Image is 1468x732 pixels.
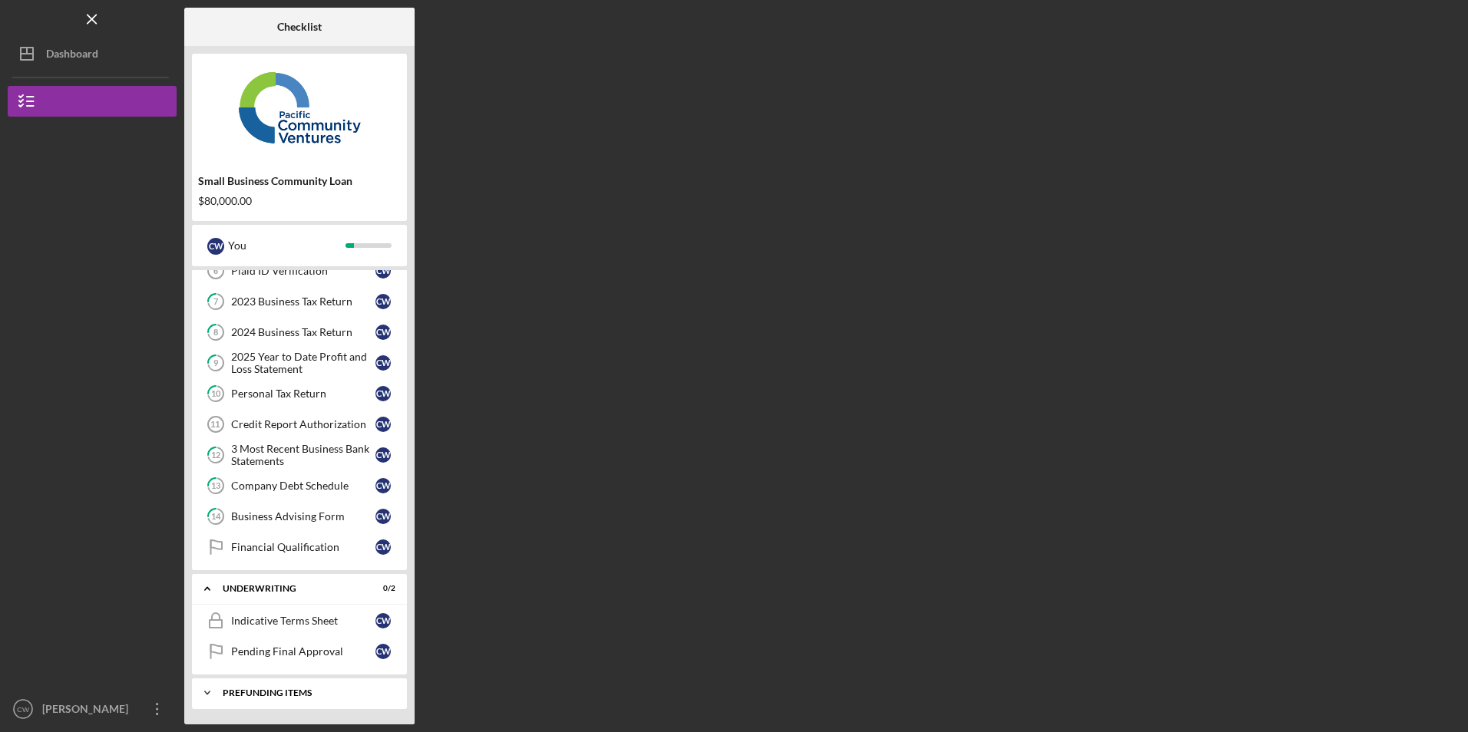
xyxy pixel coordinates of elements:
div: C W [375,509,391,524]
a: 14Business Advising FormCW [200,501,399,532]
div: C W [207,238,224,255]
a: 82024 Business Tax ReturnCW [200,317,399,348]
div: C W [375,294,391,309]
div: Indicative Terms Sheet [231,615,375,627]
tspan: 10 [211,389,221,399]
tspan: 7 [213,297,219,307]
div: Financial Qualification [231,541,375,553]
div: Business Advising Form [231,510,375,523]
div: C W [375,644,391,659]
tspan: 8 [213,328,218,338]
div: $80,000.00 [198,195,401,207]
div: 0 / 2 [368,584,395,593]
a: Indicative Terms SheetCW [200,605,399,636]
a: 10Personal Tax ReturnCW [200,378,399,409]
tspan: 6 [213,266,218,275]
div: Prefunding Items [223,688,388,697]
div: C W [375,325,391,340]
a: 6Plaid ID VerificationCW [200,256,399,286]
a: 123 Most Recent Business Bank StatementsCW [200,440,399,470]
div: Underwriting [223,584,357,593]
tspan: 13 [211,481,220,491]
div: C W [375,478,391,493]
b: Checklist [277,21,322,33]
a: 11Credit Report AuthorizationCW [200,409,399,440]
div: C W [375,447,391,463]
div: 2023 Business Tax Return [231,295,375,308]
a: Financial QualificationCW [200,532,399,562]
div: You [228,232,346,259]
tspan: 14 [211,512,221,522]
button: CW[PERSON_NAME] [8,694,177,724]
div: Plaid ID Verification [231,265,375,277]
div: Credit Report Authorization [231,418,375,430]
div: Company Debt Schedule [231,480,375,492]
div: C W [375,386,391,401]
a: Pending Final ApprovalCW [200,636,399,667]
div: C W [375,417,391,432]
button: Dashboard [8,38,177,69]
div: C W [375,539,391,555]
div: [PERSON_NAME] [38,694,138,728]
tspan: 11 [210,420,220,429]
a: 72023 Business Tax ReturnCW [200,286,399,317]
div: 2024 Business Tax Return [231,326,375,338]
tspan: 12 [211,450,220,460]
div: C W [375,263,391,279]
div: C W [375,355,391,371]
div: Small Business Community Loan [198,175,401,187]
a: 13Company Debt ScheduleCW [200,470,399,501]
div: C W [375,613,391,628]
tspan: 9 [213,358,219,368]
div: Dashboard [46,38,98,73]
div: Personal Tax Return [231,387,375,400]
text: CW [17,705,30,714]
div: 3 Most Recent Business Bank Statements [231,443,375,467]
img: Product logo [192,61,407,153]
div: 2025 Year to Date Profit and Loss Statement [231,351,375,375]
a: 92025 Year to Date Profit and Loss StatementCW [200,348,399,378]
div: Pending Final Approval [231,645,375,658]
